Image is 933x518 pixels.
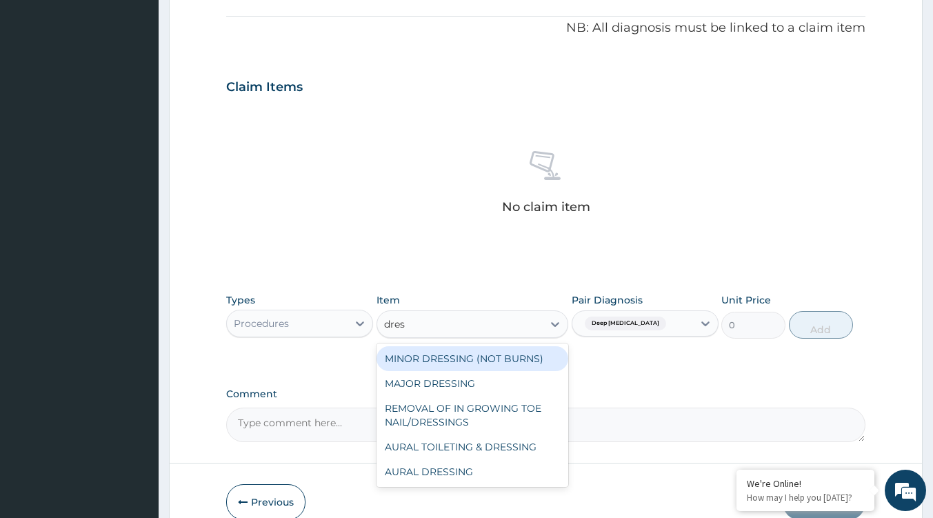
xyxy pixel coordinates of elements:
[377,396,568,435] div: REMOVAL OF IN GROWING TOE NAIL/DRESSINGS
[226,80,303,95] h3: Claim Items
[7,377,263,425] textarea: Type your message and hit 'Enter'
[377,371,568,396] div: MAJOR DRESSING
[747,492,864,504] p: How may I help you today?
[377,346,568,371] div: MINOR DRESSING (NOT BURNS)
[502,200,590,214] p: No claim item
[377,293,400,307] label: Item
[26,69,56,103] img: d_794563401_company_1708531726252_794563401
[80,174,190,313] span: We're online!
[234,317,289,330] div: Procedures
[377,435,568,459] div: AURAL TOILETING & DRESSING
[226,388,865,400] label: Comment
[572,293,643,307] label: Pair Diagnosis
[226,7,259,40] div: Minimize live chat window
[747,477,864,490] div: We're Online!
[226,19,865,37] p: NB: All diagnosis must be linked to a claim item
[721,293,771,307] label: Unit Price
[72,77,232,95] div: Chat with us now
[789,311,853,339] button: Add
[377,459,568,484] div: AURAL DRESSING
[226,295,255,306] label: Types
[585,317,666,330] span: Deep [MEDICAL_DATA]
